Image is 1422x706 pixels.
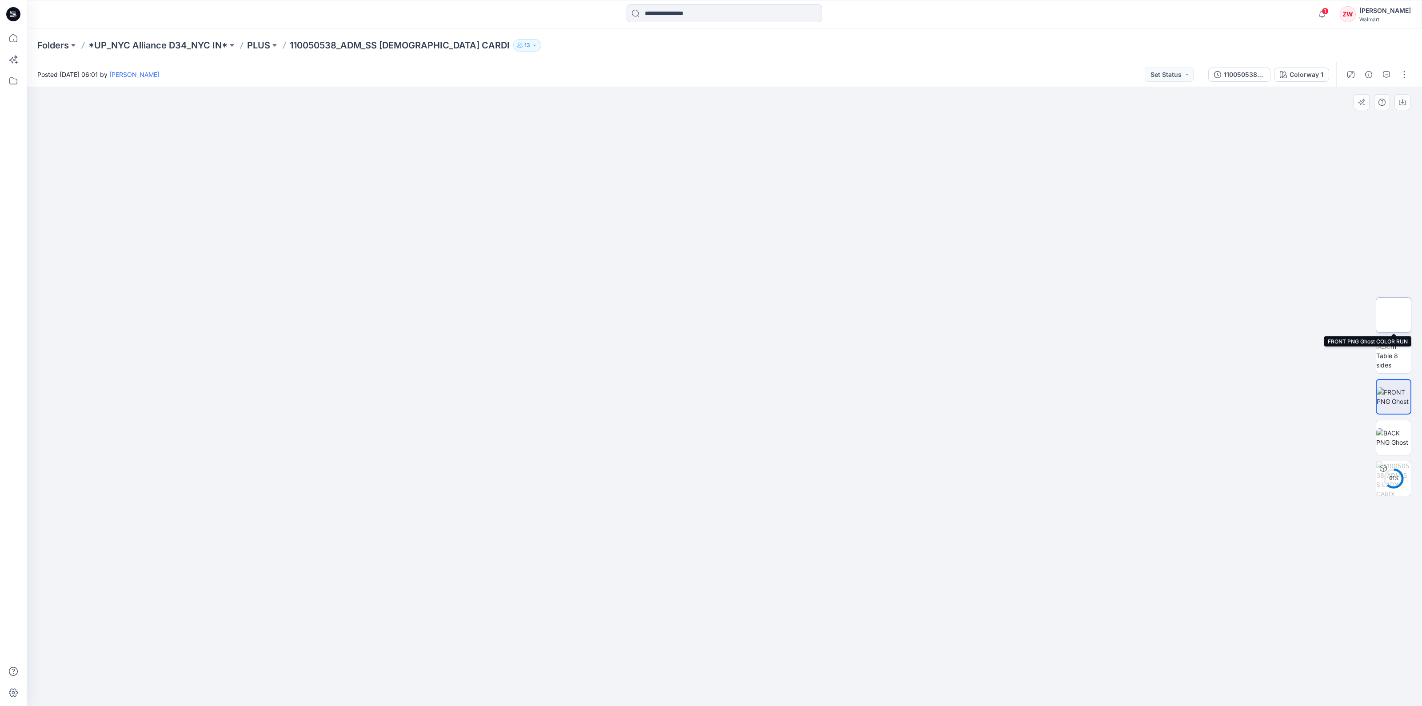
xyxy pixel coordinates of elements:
[290,39,510,52] p: 110050538_ADM_SS [DEMOGRAPHIC_DATA] CARDI
[1290,70,1323,80] div: Colorway 1
[1274,68,1329,82] button: Colorway 1
[1359,5,1411,16] div: [PERSON_NAME]
[247,39,270,52] a: PLUS
[1383,475,1404,482] div: 61 %
[1340,6,1356,22] div: ZW
[109,71,160,78] a: [PERSON_NAME]
[1224,70,1265,80] div: 110050538_ADM_SS [DEMOGRAPHIC_DATA] CARDI
[88,39,228,52] a: *UP_NYC Alliance D34_NYC IN*
[1376,342,1411,370] img: Turn Table 8 sides
[1359,16,1411,23] div: Walmart
[1377,387,1410,406] img: FRONT PNG Ghost
[37,39,69,52] a: Folders
[37,70,160,79] span: Posted [DATE] 06:01 by
[1322,8,1329,15] span: 1
[513,39,541,52] button: 13
[1376,461,1411,496] img: 110050538_ADM_SS LADY CARDI Colorway 1
[1362,68,1376,82] button: Details
[524,40,530,50] p: 13
[1376,428,1411,447] img: BACK PNG Ghost
[1208,68,1270,82] button: 110050538_ADM_SS [DEMOGRAPHIC_DATA] CARDI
